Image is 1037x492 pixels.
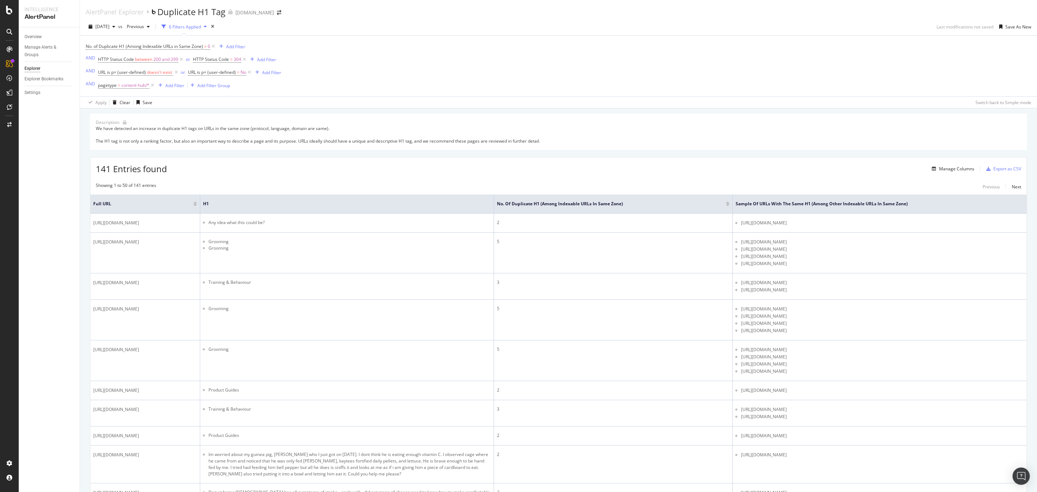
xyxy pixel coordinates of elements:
button: Save [134,97,152,108]
div: 2 [497,432,730,439]
a: AlertPanel Explorer [86,8,144,16]
span: 0 [208,41,210,52]
div: Settings [24,89,40,97]
button: or [186,56,190,63]
div: 3 [497,279,730,286]
div: Duplicate H1 Tag [157,6,225,18]
span: URL is p+ (user-defined) [98,69,146,75]
div: Add Filter [262,70,281,76]
button: AND [86,67,95,74]
li: Product Guides [208,387,491,393]
span: [URL][DOMAIN_NAME] [93,387,139,394]
button: or [181,69,185,76]
span: [URL][DOMAIN_NAME] [741,253,787,260]
div: Switch back to Simple mode [975,99,1031,106]
span: [URL][DOMAIN_NAME] [93,219,139,227]
span: pagetype [98,82,117,88]
span: [URL][DOMAIN_NAME] [741,346,787,353]
div: Showing 1 to 50 of 141 entries [96,182,156,191]
span: doesn't exist [147,69,172,75]
div: AlertPanel [24,13,74,21]
div: Overview [24,33,42,41]
div: Save As New [1005,24,1031,30]
span: [URL][DOMAIN_NAME] [741,305,787,313]
li: Training & Behaviour [208,406,491,412]
button: Export as CSV [983,163,1021,175]
div: Description: [96,119,120,125]
div: or [186,56,190,62]
div: 5 [497,238,730,245]
a: Explorer [24,65,75,72]
span: [URL][DOMAIN_NAME] [93,305,139,313]
button: Add Filter [156,81,184,90]
span: 304 [234,54,241,64]
button: Previous [124,21,153,32]
div: We have detected an increase in duplicate H1 tags on URLs in the same zone (protocol, language, d... [96,125,1021,144]
div: Last modifications not saved [937,24,993,30]
div: AND [86,55,95,61]
span: [URL][DOMAIN_NAME] [741,246,787,253]
div: Save [143,99,152,106]
span: [URL][DOMAIN_NAME] [741,313,787,320]
li: Im worried about my guinea pig, [PERSON_NAME] who I just got on [DATE]. I dont think he is eating... [208,451,491,477]
span: 2025 Aug. 18th [95,23,109,30]
div: 3 [497,406,730,412]
span: [URL][DOMAIN_NAME] [741,320,787,327]
div: Add Filter [257,57,276,63]
button: Add Filter Group [188,81,230,90]
span: = [237,69,239,75]
a: Explorer Bookmarks [24,75,75,83]
span: > [204,43,207,49]
div: Export as CSV [993,166,1021,172]
div: Apply [95,99,107,106]
div: times [210,23,216,30]
span: [URL][DOMAIN_NAME] [741,219,787,227]
div: Manage Columns [939,166,974,172]
div: 2 [497,387,730,393]
button: Add Filter [252,68,281,77]
span: Sample of URLs with the Same H1 (Among Other Indexable URLs in Same Zone) [736,201,1013,207]
span: [URL][DOMAIN_NAME] [741,361,787,368]
div: 5 [497,305,730,312]
div: Next [1012,184,1021,190]
span: [URL][DOMAIN_NAME] [93,451,139,459]
span: [URL][DOMAIN_NAME] [93,238,139,246]
span: [URL][DOMAIN_NAME] [741,432,787,439]
span: content-hub/* [121,80,149,90]
button: Manage Columns [929,165,974,173]
span: No. of Duplicate H1 (Among Indexable URLs in Same Zone) [86,43,203,49]
div: Add Filter [165,82,184,89]
div: AND [86,68,95,74]
span: [URL][DOMAIN_NAME] [93,346,139,353]
span: [URL][DOMAIN_NAME] [93,432,139,439]
span: = [118,82,120,88]
li: Grooming [208,346,491,353]
span: No [241,67,246,77]
span: [URL][DOMAIN_NAME] [93,406,139,413]
div: 5 [497,346,730,353]
span: [URL][DOMAIN_NAME] [741,279,787,286]
span: [URL][DOMAIN_NAME] [741,413,787,420]
span: No. of Duplicate H1 (Among Indexable URLs in Same Zone) [497,201,715,207]
a: Manage Alerts & Groups [24,44,75,59]
div: Manage Alerts & Groups [24,44,68,59]
button: Switch back to Simple mode [973,97,1031,108]
span: H1 [203,201,480,207]
button: Next [1012,182,1021,191]
li: Grooming [208,305,491,312]
span: HTTP Status Code [193,56,229,62]
span: [URL][DOMAIN_NAME] [93,279,139,286]
button: Clear [110,97,130,108]
button: Add Filter [216,42,245,51]
div: AND [86,81,95,87]
span: [URL][DOMAIN_NAME] [741,327,787,334]
button: AND [86,80,95,87]
div: [DOMAIN_NAME] [235,9,274,16]
span: [URL][DOMAIN_NAME] [741,286,787,294]
span: [URL][DOMAIN_NAME] [741,387,787,394]
span: [URL][DOMAIN_NAME] [741,238,787,246]
div: 2 [497,451,730,458]
div: Open Intercom Messenger [1013,468,1030,485]
div: 2 [497,219,730,226]
div: Add Filter [226,44,245,50]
